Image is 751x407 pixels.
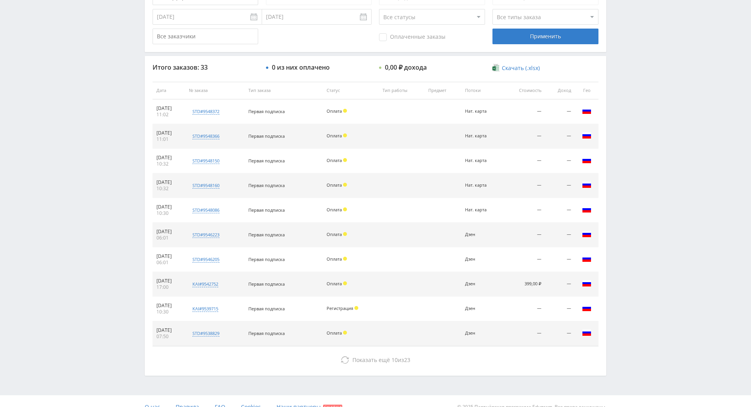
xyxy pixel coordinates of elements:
[192,158,219,164] div: std#9548150
[343,331,347,335] span: Холд
[156,303,181,309] div: [DATE]
[465,257,499,262] div: Дзен
[343,109,347,113] span: Холд
[327,182,342,188] span: Оплата
[248,232,285,238] span: Первая подписка
[465,133,499,139] div: Нат. карта
[392,356,398,364] span: 10
[582,205,591,214] img: rus.png
[248,108,285,114] span: Первая подписка
[503,297,545,321] td: —
[156,284,181,290] div: 17:00
[545,247,575,272] td: —
[545,272,575,297] td: —
[192,256,219,263] div: std#9546205
[327,330,342,336] span: Оплата
[545,124,575,149] td: —
[343,158,347,162] span: Холд
[545,297,575,321] td: —
[343,281,347,285] span: Холд
[327,231,342,237] span: Оплата
[156,105,181,112] div: [DATE]
[153,29,258,44] input: Все заказчики
[272,64,330,71] div: 0 из них оплачено
[582,229,591,239] img: rus.png
[153,352,598,368] button: Показать ещё 10из23
[465,306,499,311] div: Дзен
[582,155,591,165] img: rus.png
[192,182,219,189] div: std#9548160
[582,279,591,288] img: rus.png
[545,173,575,198] td: —
[327,207,342,213] span: Оплата
[156,259,181,266] div: 06:01
[248,330,285,336] span: Первая подписка
[156,179,181,185] div: [DATE]
[156,136,181,142] div: 11:01
[156,204,181,210] div: [DATE]
[244,82,323,99] th: Тип заказа
[192,232,219,238] div: std#9546223
[156,327,181,333] div: [DATE]
[327,133,342,139] span: Оплата
[156,112,181,118] div: 11:02
[545,321,575,346] td: —
[502,65,540,71] span: Скачать (.xlsx)
[248,256,285,262] span: Первая подписка
[248,207,285,213] span: Первая подписка
[465,331,499,336] div: Дзен
[465,281,499,286] div: Дзен
[192,133,219,139] div: std#9548366
[503,198,545,223] td: —
[503,247,545,272] td: —
[248,281,285,287] span: Первая подписка
[248,158,285,164] span: Первая подписка
[545,198,575,223] td: —
[575,82,598,99] th: Гео
[465,158,499,163] div: Нат. карта
[156,155,181,161] div: [DATE]
[465,183,499,188] div: Нат. карта
[192,108,219,115] div: std#9548372
[492,64,499,72] img: xlsx
[503,321,545,346] td: —
[343,133,347,137] span: Холд
[465,207,499,213] div: Нат. карта
[248,306,285,312] span: Первая подписка
[156,229,181,235] div: [DATE]
[327,305,353,311] span: Регистрация
[352,356,390,364] span: Показать ещё
[153,82,185,99] th: Дата
[379,33,446,41] span: Оплаченные заказы
[503,99,545,124] td: —
[327,108,342,114] span: Оплата
[582,328,591,337] img: rus.png
[248,133,285,139] span: Первая подписка
[343,183,347,187] span: Холд
[385,64,427,71] div: 0,00 ₽ дохода
[343,257,347,261] span: Холд
[156,130,181,136] div: [DATE]
[156,309,181,315] div: 10:30
[465,232,499,237] div: Дзен
[503,173,545,198] td: —
[545,99,575,124] td: —
[156,278,181,284] div: [DATE]
[248,182,285,188] span: Первая подписка
[153,64,258,71] div: Итого заказов: 33
[156,185,181,192] div: 10:32
[582,303,591,313] img: rus.png
[582,106,591,115] img: rus.png
[503,223,545,247] td: —
[343,207,347,211] span: Холд
[192,207,219,213] div: std#9548086
[582,180,591,189] img: rus.png
[582,254,591,263] img: rus.png
[503,149,545,173] td: —
[461,82,503,99] th: Потоки
[404,356,410,364] span: 23
[327,157,342,163] span: Оплата
[156,253,181,259] div: [DATE]
[379,82,424,99] th: Тип работы
[424,82,461,99] th: Предмет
